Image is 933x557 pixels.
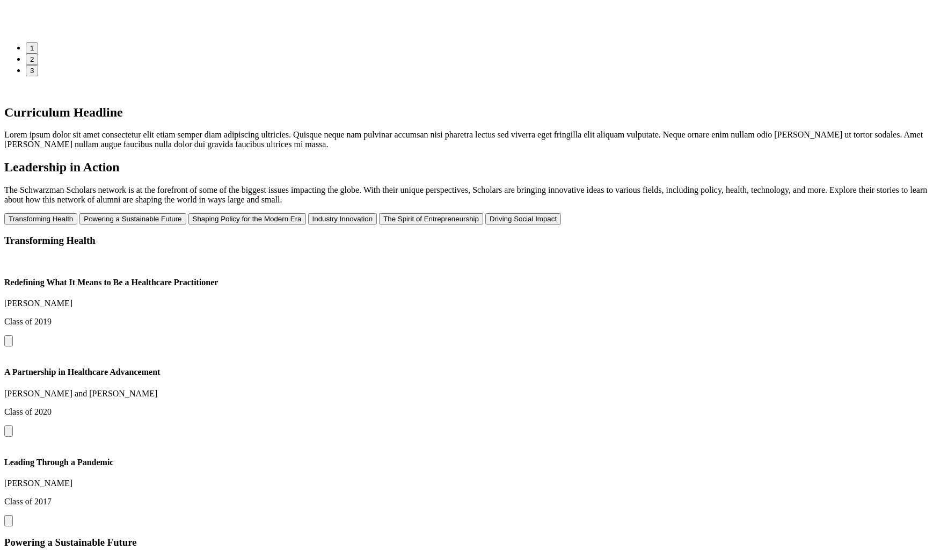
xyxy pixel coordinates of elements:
[4,130,929,149] p: Lorem ipsum dolor sit amet consectetur elit etiam semper diam adipiscing ultricies. Quisque neque...
[4,160,929,175] h2: Leadership in Action
[26,65,38,76] button: 3 of 3
[188,213,306,225] button: Shaping Policy for the Modern Era
[4,185,929,205] p: The Schwarzman Scholars network is at the forefront of some of the biggest issues impacting the g...
[485,213,561,225] button: Driving Social Impact
[308,213,377,225] button: Industry Innovation
[4,235,929,247] h3: Transforming Health
[4,105,929,120] h2: Curriculum Headline
[379,213,483,225] button: The Spirit of Entrepreneurship
[79,213,186,225] button: Powering a Sustainable Future
[4,537,929,548] h3: Powering a Sustainable Future
[26,42,38,54] button: 1 of 3
[26,54,38,65] button: 2 of 3
[4,213,77,225] button: Transforming Health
